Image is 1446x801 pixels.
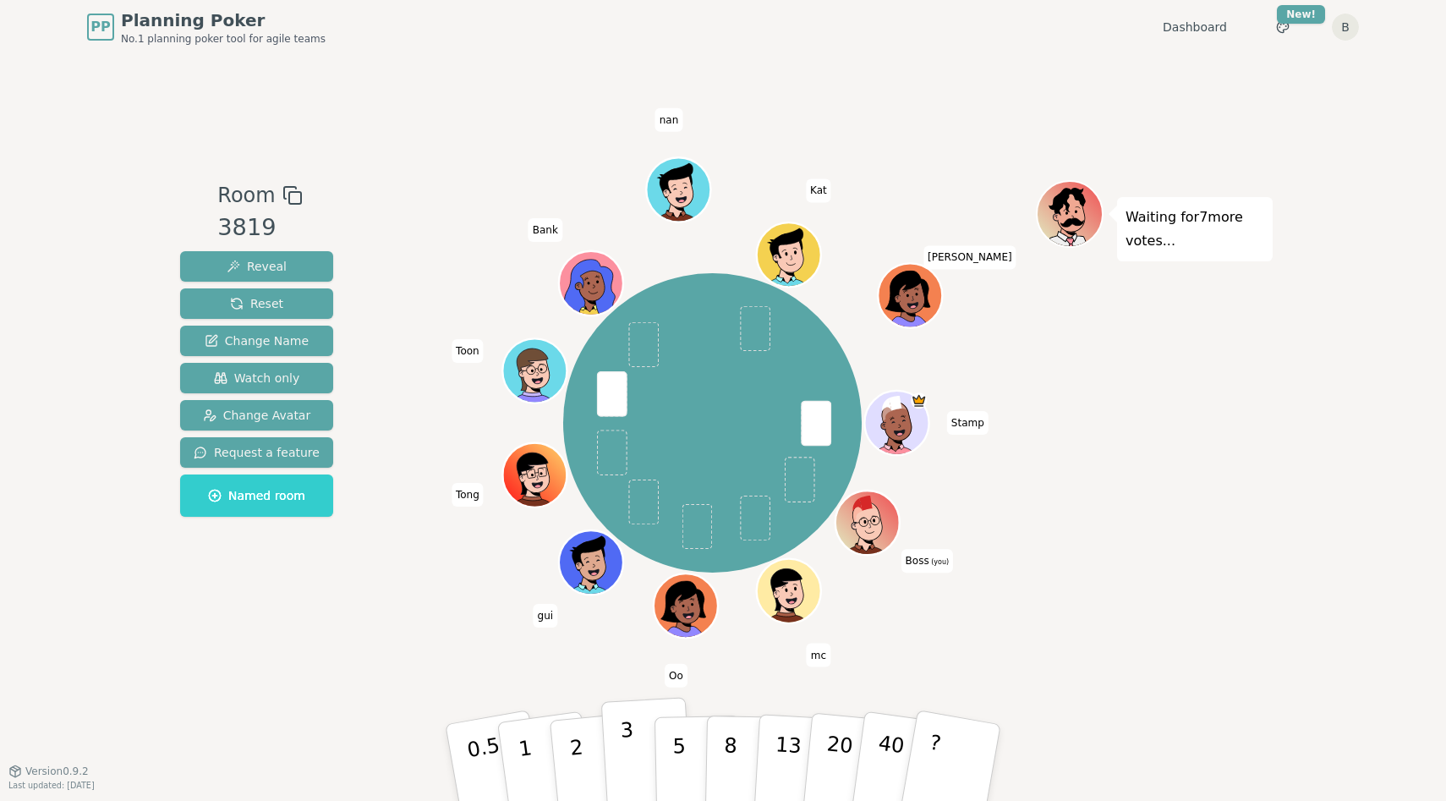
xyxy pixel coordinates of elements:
button: Reveal [180,251,333,282]
span: Version 0.9.2 [25,765,89,778]
span: (you) [929,558,950,566]
span: Click to change your name [923,246,1016,270]
button: Version0.9.2 [8,765,89,778]
a: PPPlanning PokerNo.1 planning poker tool for agile teams [87,8,326,46]
a: Dashboard [1163,19,1227,36]
button: New! [1268,12,1298,42]
div: New! [1277,5,1325,24]
span: Change Name [205,332,309,349]
span: Reset [230,295,283,312]
span: Named room [208,487,305,504]
span: Reveal [227,258,287,275]
span: Click to change your name [452,483,484,507]
span: Click to change your name [665,664,687,688]
span: Stamp is the host [912,393,928,409]
span: Click to change your name [534,604,558,628]
span: Change Avatar [203,407,311,424]
button: B [1332,14,1359,41]
button: Change Avatar [180,400,333,431]
span: Click to change your name [807,644,830,667]
div: 3819 [217,211,302,245]
span: Click to change your name [806,179,831,203]
span: Watch only [214,370,300,387]
button: Change Name [180,326,333,356]
button: Click to change your avatar [838,493,898,553]
span: Click to change your name [901,549,954,573]
button: Request a feature [180,437,333,468]
button: Named room [180,475,333,517]
button: Reset [180,288,333,319]
span: Planning Poker [121,8,326,32]
p: Waiting for 7 more votes... [1126,206,1264,253]
span: Click to change your name [452,339,484,363]
span: No.1 planning poker tool for agile teams [121,32,326,46]
span: Click to change your name [529,218,562,242]
span: Click to change your name [947,411,989,435]
span: Click to change your name [655,108,683,132]
span: PP [90,17,110,37]
span: Request a feature [194,444,320,461]
span: Last updated: [DATE] [8,781,95,790]
span: Room [217,180,275,211]
button: Watch only [180,363,333,393]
